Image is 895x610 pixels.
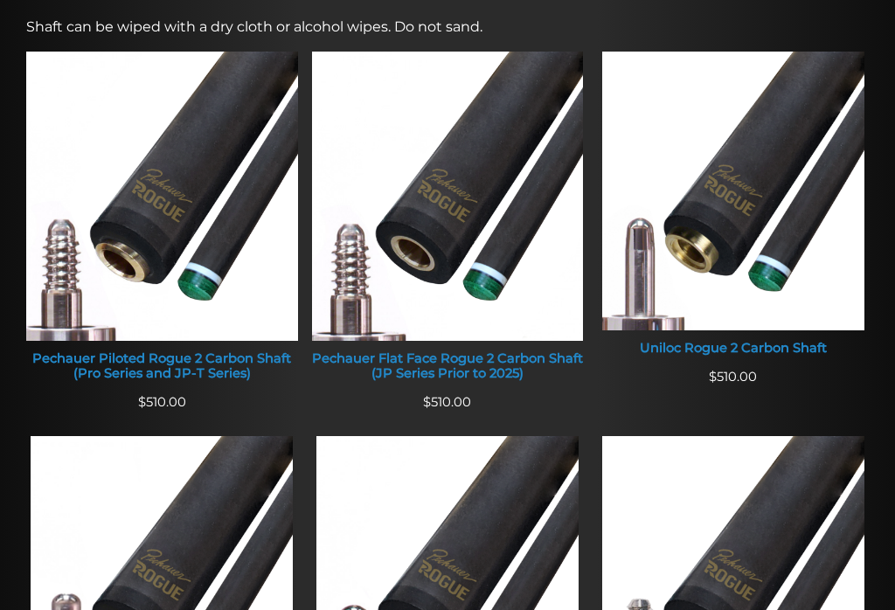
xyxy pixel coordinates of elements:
[423,394,431,410] span: $
[138,394,146,410] span: $
[312,351,584,382] div: Pechauer Flat Face Rogue 2 Carbon Shaft (JP Series Prior to 2025)
[138,394,186,410] span: 510.00
[709,369,717,385] span: $
[423,394,471,410] span: 510.00
[26,52,298,392] a: Pechauer Piloted Rogue 2 Carbon Shaft (Pro Series and JP-T Series) Pechauer Piloted Rogue 2 Carbo...
[709,369,757,385] span: 510.00
[26,52,298,341] img: Pechauer Piloted Rogue 2 Carbon Shaft (Pro Series and JP-T Series)
[602,341,864,357] div: Uniloc Rogue 2 Carbon Shaft
[26,351,298,382] div: Pechauer Piloted Rogue 2 Carbon Shaft (Pro Series and JP-T Series)
[602,52,864,330] img: Uniloc Rogue 2 Carbon Shaft
[26,17,869,38] p: Shaft can be wiped with a dry cloth or alcohol wipes. Do not sand.
[602,52,864,367] a: Uniloc Rogue 2 Carbon Shaft Uniloc Rogue 2 Carbon Shaft
[312,52,584,341] img: Pechauer Flat Face Rogue 2 Carbon Shaft (JP Series Prior to 2025)
[312,52,584,392] a: Pechauer Flat Face Rogue 2 Carbon Shaft (JP Series Prior to 2025) Pechauer Flat Face Rogue 2 Carb...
